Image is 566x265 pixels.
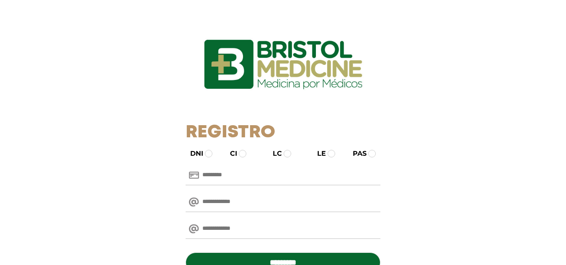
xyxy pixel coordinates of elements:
label: PAS [345,149,367,159]
label: LC [265,149,282,159]
img: logo_ingresarbristol.jpg [170,10,396,119]
h1: Registro [186,122,380,143]
label: CI [222,149,237,159]
label: DNI [183,149,203,159]
label: LE [310,149,326,159]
